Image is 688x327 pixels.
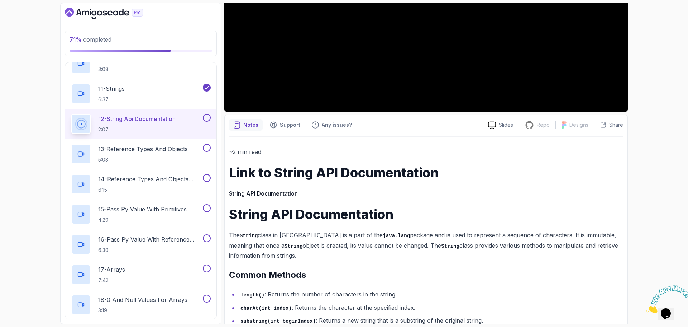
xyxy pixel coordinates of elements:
[229,207,623,221] h1: String API Documentation
[71,174,211,194] button: 14-Reference Types And Objects Diferences6:15
[98,156,188,163] p: 5:03
[98,115,176,123] p: 12 - String Api Documentation
[71,144,211,164] button: 13-Reference Types And Objects5:03
[383,233,410,239] code: java.lang
[285,243,302,249] code: String
[240,233,258,239] code: String
[594,121,623,129] button: Share
[537,121,550,129] p: Repo
[98,295,187,304] p: 18 - 0 And Null Values For Arrays
[229,230,623,261] p: The class in [GEOGRAPHIC_DATA] is a part of the package and is used to represent a sequence of ch...
[240,318,316,324] code: substring(int beginIndex)
[65,8,159,19] a: Dashboard
[98,235,201,244] p: 16 - Pass Py Value With Reference Types
[98,66,154,73] p: 3:08
[3,3,47,31] img: Chat attention grabber
[71,114,211,134] button: 12-String Api Documentation2:07
[569,121,588,129] p: Designs
[98,175,201,183] p: 14 - Reference Types And Objects Diferences
[238,316,623,326] li: : Returns a new string that is a substring of the original string.
[98,145,188,153] p: 13 - Reference Types And Objects
[441,243,459,249] code: String
[71,265,211,285] button: 17-Arrays7:42
[71,234,211,254] button: 16-Pass Py Value With Reference Types6:30
[229,119,263,131] button: notes button
[98,126,176,133] p: 2:07
[238,289,623,300] li: : Returns the number of characters in the string.
[644,282,688,316] iframe: chat widget
[482,121,519,129] a: Slides
[98,96,125,103] p: 6:37
[240,305,292,311] code: charAt(int index)
[229,269,623,281] h2: Common Methods
[71,53,211,74] button: 10-Naming Variables3:08
[98,247,201,254] p: 6:30
[98,84,125,93] p: 11 - Strings
[98,216,187,224] p: 4:20
[609,121,623,129] p: Share
[98,277,125,284] p: 7:42
[71,204,211,224] button: 15-Pass Py Value With Primitives4:20
[238,303,623,313] li: : Returns the character at the specified index.
[229,147,623,157] p: ~2 min read
[307,119,356,131] button: Feedback button
[499,121,513,129] p: Slides
[322,121,352,129] p: Any issues?
[229,165,623,180] h1: Link to String API Documentation
[98,307,187,314] p: 3:19
[229,190,298,197] a: String API Documentation
[71,84,211,104] button: 11-Strings6:37
[240,292,264,298] code: length()
[98,205,187,214] p: 15 - Pass Py Value With Primitives
[70,36,111,43] span: completed
[98,186,201,193] p: 6:15
[70,36,82,43] span: 71 %
[243,121,258,129] p: Notes
[98,265,125,274] p: 17 - Arrays
[71,295,211,315] button: 18-0 And Null Values For Arrays3:19
[266,119,305,131] button: Support button
[280,121,300,129] p: Support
